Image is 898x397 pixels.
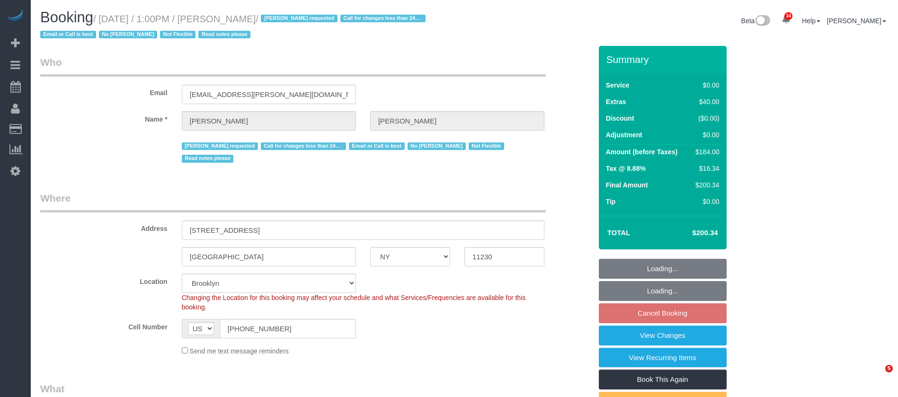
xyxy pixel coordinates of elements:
[606,130,642,140] label: Adjustment
[606,54,722,65] h3: Summary
[664,229,718,237] h4: $200.34
[182,111,356,131] input: First Name
[33,319,175,332] label: Cell Number
[160,31,196,38] span: Not Flexible
[182,142,258,150] span: [PERSON_NAME] requested
[692,130,719,140] div: $0.00
[340,15,426,22] span: Call for changes less than 24hours
[33,111,175,124] label: Name *
[606,114,634,123] label: Discount
[261,142,346,150] span: Call for changes less than 24hours
[599,326,727,345] a: View Changes
[606,197,616,206] label: Tip
[599,348,727,368] a: View Recurring Items
[220,319,356,338] input: Cell Number
[182,247,356,266] input: City
[692,114,719,123] div: ($0.00)
[40,191,546,212] legend: Where
[606,80,630,90] label: Service
[33,85,175,97] label: Email
[6,9,25,23] img: Automaid Logo
[40,14,428,40] small: / [DATE] / 1:00PM / [PERSON_NAME]
[827,17,886,25] a: [PERSON_NAME]
[198,31,250,38] span: Read notes please
[692,147,719,157] div: $184.00
[464,247,544,266] input: Zip Code
[692,80,719,90] div: $0.00
[606,97,626,106] label: Extras
[692,180,719,190] div: $200.34
[408,142,466,150] span: No [PERSON_NAME]
[469,142,505,150] span: Not Flexible
[755,15,770,27] img: New interface
[784,12,792,20] span: 34
[182,85,356,104] input: Email
[182,294,526,311] span: Changing the Location for this booking may affect your schedule and what Services/Frequencies are...
[599,370,727,389] a: Book This Again
[692,164,719,173] div: $16.34
[866,365,889,388] iframe: Intercom live chat
[40,31,96,38] span: Email or Call is best
[33,273,175,286] label: Location
[885,365,893,372] span: 5
[606,180,648,190] label: Final Amount
[802,17,820,25] a: Help
[692,197,719,206] div: $0.00
[40,9,93,26] span: Booking
[370,111,544,131] input: Last Name
[349,142,405,150] span: Email or Call is best
[692,97,719,106] div: $40.00
[190,347,289,355] span: Send me text message reminders
[606,147,677,157] label: Amount (before Taxes)
[182,155,234,162] span: Read notes please
[607,229,631,237] strong: Total
[99,31,157,38] span: No [PERSON_NAME]
[777,9,795,30] a: 34
[606,164,646,173] label: Tax @ 8.88%
[741,17,771,25] a: Beta
[40,55,546,77] legend: Who
[261,15,337,22] span: [PERSON_NAME] requested
[33,221,175,233] label: Address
